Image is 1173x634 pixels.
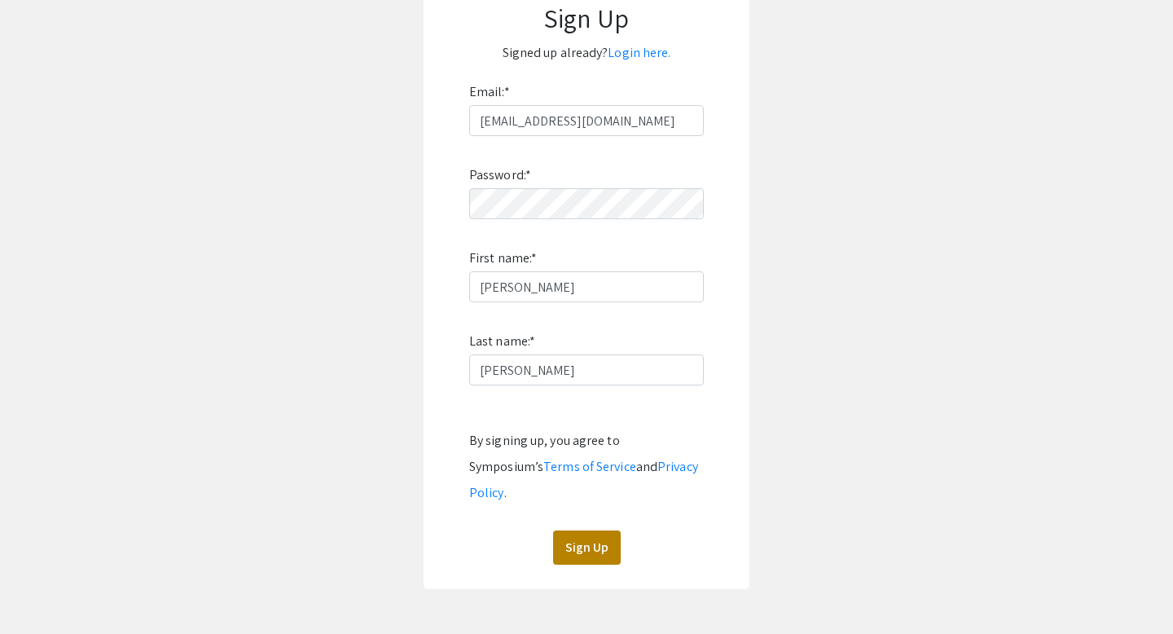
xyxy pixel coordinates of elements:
[469,245,537,271] label: First name:
[469,162,531,188] label: Password:
[440,40,733,66] p: Signed up already?
[440,2,733,33] h1: Sign Up
[608,44,670,61] a: Login here.
[12,561,69,622] iframe: Chat
[469,328,535,354] label: Last name:
[469,79,510,105] label: Email:
[553,531,621,565] button: Sign Up
[469,428,704,506] div: By signing up, you agree to Symposium’s and .
[543,458,636,475] a: Terms of Service
[469,458,698,501] a: Privacy Policy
